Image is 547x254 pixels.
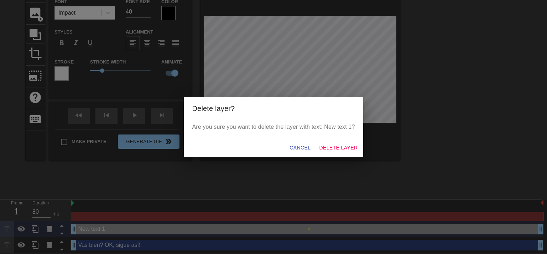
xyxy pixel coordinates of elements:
button: Delete Layer [316,141,360,154]
p: Are you sure you want to delete the layer with text: New text 1? [192,123,355,131]
h2: Delete layer? [192,103,355,114]
span: Delete Layer [319,143,358,152]
button: Cancel [287,141,313,154]
span: Cancel [290,143,311,152]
